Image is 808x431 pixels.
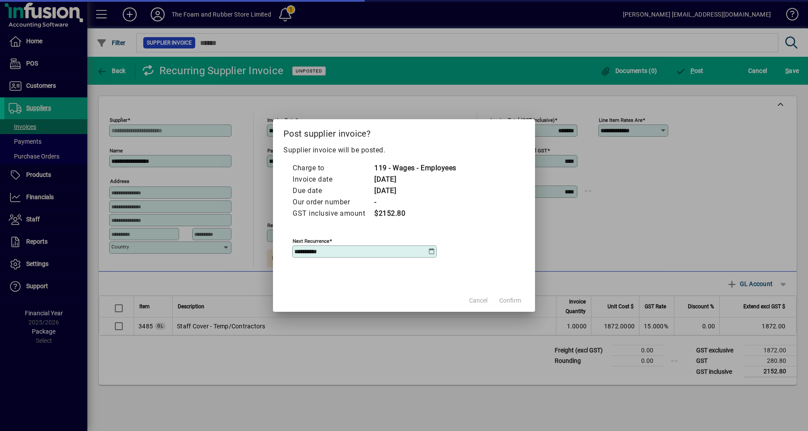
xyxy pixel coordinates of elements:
td: 119 - Wages - Employees [374,162,456,174]
td: GST inclusive amount [292,208,374,219]
td: [DATE] [374,174,456,185]
td: Our order number [292,197,374,208]
mat-label: Next recurrence [293,238,329,244]
td: [DATE] [374,185,456,197]
h2: Post supplier invoice? [273,119,535,145]
p: Supplier invoice will be posted. [283,145,525,155]
td: $2152.80 [374,208,456,219]
td: Invoice date [292,174,374,185]
td: - [374,197,456,208]
td: Due date [292,185,374,197]
td: Charge to [292,162,374,174]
